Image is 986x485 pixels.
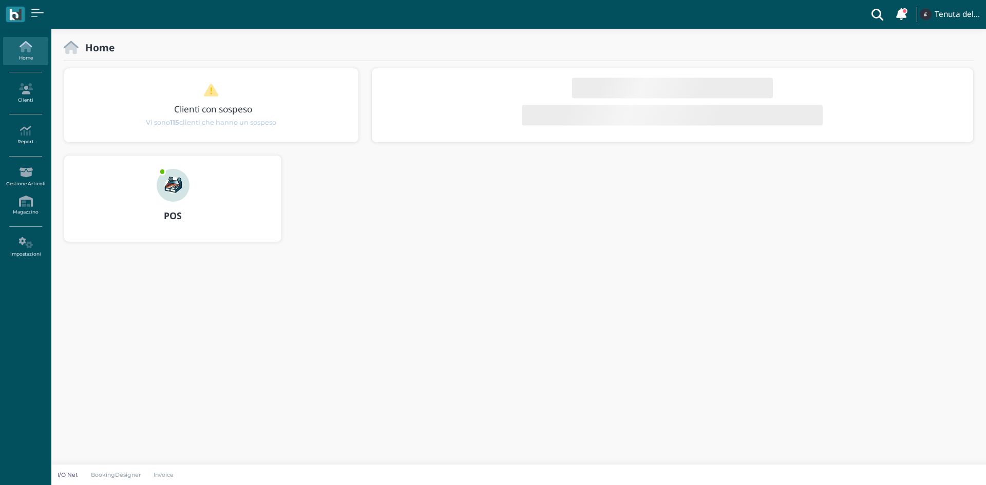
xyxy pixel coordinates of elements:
a: Home [3,37,48,65]
img: logo [9,9,21,21]
a: ... Tenuta del Barco [918,2,980,27]
a: Impostazioni [3,233,48,261]
h3: Clienti con sospeso [86,104,340,114]
h4: Tenuta del Barco [935,10,980,19]
a: Gestione Articoli [3,163,48,191]
img: ... [157,169,189,202]
a: Magazzino [3,191,48,220]
a: Clienti con sospeso Vi sono115clienti che hanno un sospeso [84,83,338,127]
a: ... POS [64,155,282,255]
div: 1 / 1 [64,68,358,142]
iframe: Help widget launcher [913,453,977,476]
a: Report [3,121,48,149]
img: ... [920,9,931,20]
b: POS [164,209,182,222]
span: Vi sono clienti che hanno un sospeso [146,118,276,127]
h2: Home [79,42,115,53]
b: 115 [170,119,179,126]
a: Clienti [3,79,48,107]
